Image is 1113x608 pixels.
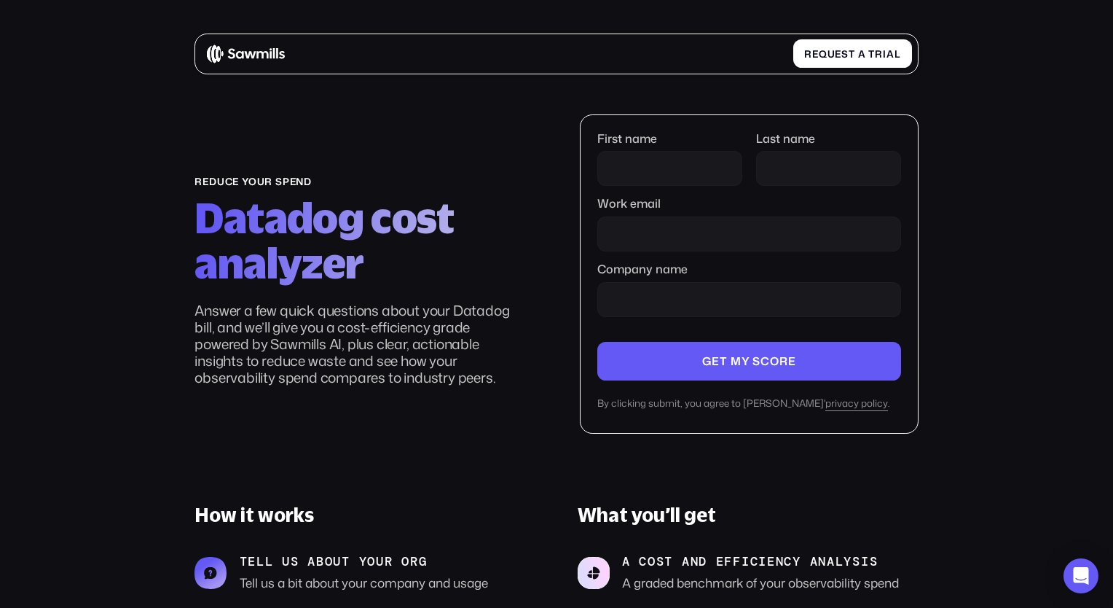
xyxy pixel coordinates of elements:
[841,48,849,60] span: s
[194,504,535,527] h3: How it works
[858,48,866,60] span: a
[1063,558,1098,593] div: Open Intercom Messenger
[819,48,827,60] span: q
[812,48,819,60] span: e
[886,48,894,60] span: a
[825,397,888,411] a: privacy policy
[597,397,900,411] div: By clicking submit, you agree to [PERSON_NAME]' .
[194,195,524,286] h2: Datadog cost analyzer
[804,48,812,60] span: R
[597,262,900,276] label: Company name
[597,197,900,211] label: Work email
[868,48,875,60] span: t
[875,48,883,60] span: r
[894,48,901,60] span: l
[849,48,855,60] span: t
[756,132,901,146] label: Last name
[597,132,742,146] label: First name
[827,48,835,60] span: u
[622,554,899,569] p: A cost and efficiency analysis
[883,48,886,60] span: i
[240,575,488,591] p: Tell us a bit about your company and usage
[578,504,919,527] h3: What you’ll get
[240,554,488,569] p: tell us about your org
[597,132,900,411] form: Company name
[835,48,841,60] span: e
[194,303,524,386] p: Answer a few quick questions about your Datadog bill, and we’ll give you a cost-efficiency grade ...
[793,39,912,68] a: Requestatrial
[194,176,524,187] div: reduce your spend
[622,575,899,591] p: A graded benchmark of your observability spend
